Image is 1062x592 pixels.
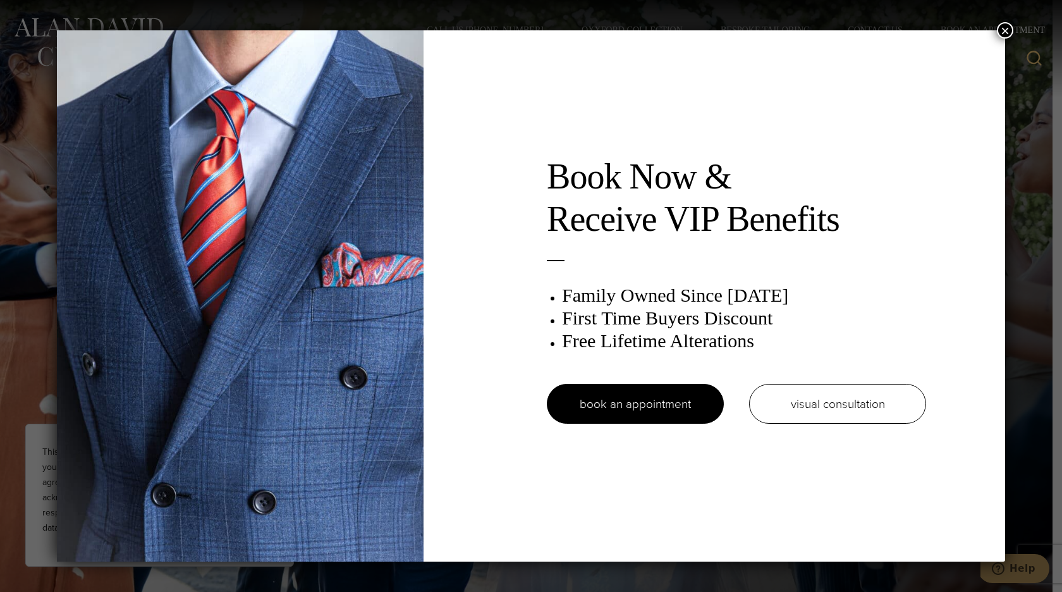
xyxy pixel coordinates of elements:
h3: Family Owned Since [DATE] [562,284,926,307]
h3: First Time Buyers Discount [562,307,926,330]
button: Close [997,22,1013,39]
h2: Book Now & Receive VIP Benefits [547,156,926,240]
h3: Free Lifetime Alterations [562,330,926,352]
span: Help [29,9,55,20]
a: visual consultation [749,384,926,424]
a: book an appointment [547,384,724,424]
